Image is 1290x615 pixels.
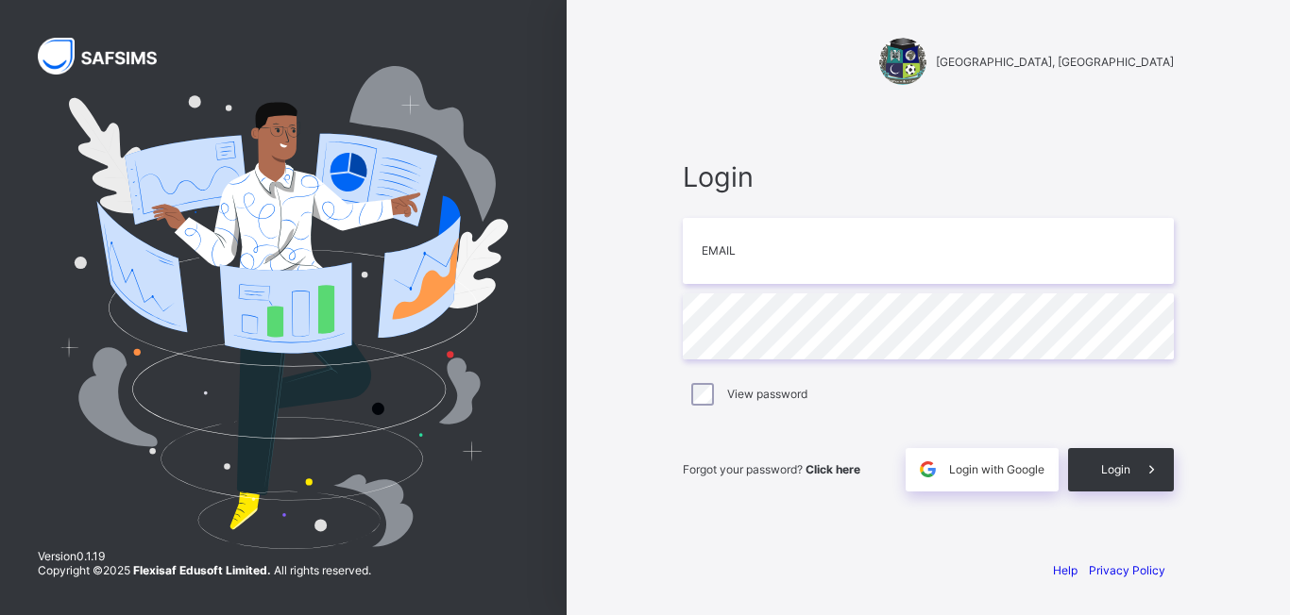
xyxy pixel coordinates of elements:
[38,563,371,577] span: Copyright © 2025 All rights reserved.
[1101,462,1130,476] span: Login
[683,160,1174,193] span: Login
[917,458,939,480] img: google.396cfc9801f0270233282035f929180a.svg
[949,462,1044,476] span: Login with Google
[38,549,371,563] span: Version 0.1.19
[38,38,179,75] img: SAFSIMS Logo
[59,66,508,549] img: Hero Image
[806,462,860,476] a: Click here
[133,563,271,577] strong: Flexisaf Edusoft Limited.
[683,462,860,476] span: Forgot your password?
[936,55,1174,69] span: [GEOGRAPHIC_DATA], [GEOGRAPHIC_DATA]
[727,387,807,401] label: View password
[1053,563,1078,577] a: Help
[1089,563,1165,577] a: Privacy Policy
